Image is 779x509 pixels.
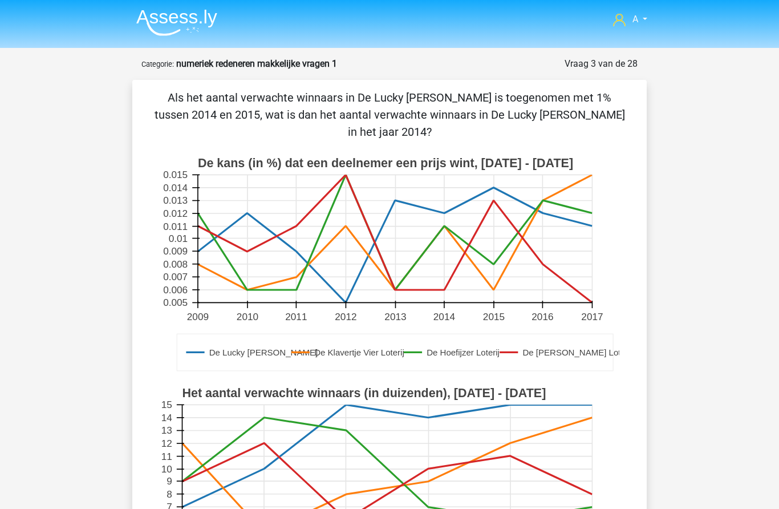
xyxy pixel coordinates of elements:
text: De Lucky [PERSON_NAME] [209,348,318,357]
text: De Klavertje Vier Loterij [314,348,404,357]
text: 2013 [384,311,406,322]
img: Assessly [136,9,217,36]
strong: numeriek redeneren makkelijke vragen 1 [176,58,337,69]
text: 13 [161,425,172,437]
text: 2016 [531,311,553,322]
text: 0.006 [163,284,188,296]
text: 2012 [335,311,356,322]
text: 0.015 [163,169,188,181]
text: 0.011 [163,221,188,232]
text: 0.01 [169,233,188,244]
span: A [632,14,638,25]
text: 2011 [285,311,307,322]
text: 2015 [483,311,505,322]
text: De [PERSON_NAME] Loterij [522,348,632,357]
text: 0.008 [163,258,188,270]
text: 0.007 [163,271,188,282]
text: 2010 [237,311,258,322]
text: 9 [167,475,172,487]
text: De kans (in %) dat een deelnemer een prijs wint, [DATE] - [DATE] [198,156,573,170]
text: 2017 [581,311,603,322]
text: 14 [161,412,173,423]
text: 15 [161,399,172,411]
text: 12 [161,438,172,449]
a: A [608,13,652,26]
text: 0.005 [163,297,188,309]
text: Het aantal verwachte winnaars (in duizenden), [DATE] - [DATE] [182,386,546,400]
text: 2014 [433,311,456,322]
text: 0.014 [163,182,188,193]
text: 0.009 [163,245,188,257]
text: 0.012 [163,208,188,219]
small: Categorie: [141,60,174,68]
div: Vraag 3 van de 28 [565,57,638,71]
text: De Hoefijzer Loterij [427,348,500,357]
text: 0.013 [163,195,188,207]
p: Als het aantal verwachte winnaars in De Lucky [PERSON_NAME] is toegenomen met 1% tussen 2014 en 2... [151,89,628,140]
text: 10 [161,463,172,475]
text: 11 [161,451,172,462]
text: 2009 [187,311,209,322]
text: 8 [167,488,172,500]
